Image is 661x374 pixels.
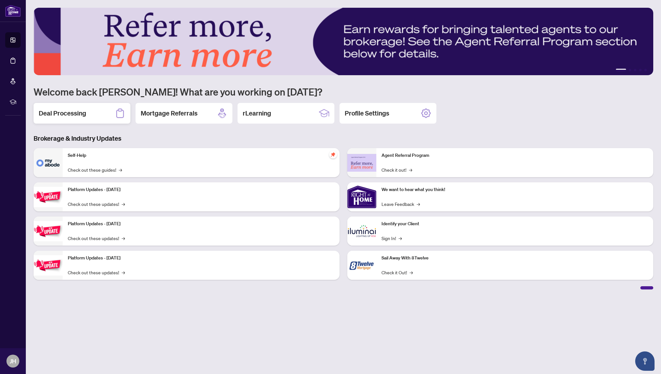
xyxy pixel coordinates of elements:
p: Agent Referral Program [381,152,648,159]
img: We want to hear what you think! [347,182,376,211]
a: Check out these updates!→ [68,269,125,276]
img: logo [5,5,21,17]
span: → [122,200,125,207]
p: We want to hear what you think! [381,186,648,193]
h2: Deal Processing [39,109,86,118]
a: Sign In!→ [381,235,402,242]
img: Platform Updates - July 21, 2025 [34,187,63,207]
p: Platform Updates - [DATE] [68,220,334,227]
h2: Mortgage Referrals [141,109,198,118]
h1: Welcome back [PERSON_NAME]! What are you working on [DATE]? [34,86,653,98]
img: Slide 0 [34,8,653,75]
button: 2 [629,69,631,71]
span: → [122,269,125,276]
button: 4 [639,69,642,71]
img: Identify your Client [347,217,376,246]
span: → [122,235,125,242]
button: 5 [644,69,647,71]
h3: Brokerage & Industry Updates [34,134,653,143]
span: → [119,166,122,173]
span: → [399,235,402,242]
img: Platform Updates - June 23, 2025 [34,255,63,276]
h2: rLearning [243,109,271,118]
img: Platform Updates - July 8, 2025 [34,221,63,241]
span: → [409,166,412,173]
span: JH [10,357,16,366]
a: Leave Feedback→ [381,200,420,207]
a: Check it Out!→ [381,269,413,276]
img: Self-Help [34,148,63,177]
a: Check out these guides!→ [68,166,122,173]
p: Identify your Client [381,220,648,227]
span: → [410,269,413,276]
span: → [417,200,420,207]
a: Check it out!→ [381,166,412,173]
img: Sail Away With 8Twelve [347,251,376,280]
button: Open asap [635,351,655,371]
button: 1 [616,69,626,71]
img: Agent Referral Program [347,154,376,172]
p: Sail Away With 8Twelve [381,255,648,262]
p: Platform Updates - [DATE] [68,255,334,262]
p: Platform Updates - [DATE] [68,186,334,193]
p: Self-Help [68,152,334,159]
a: Check out these updates!→ [68,200,125,207]
button: 3 [634,69,636,71]
span: pushpin [329,151,337,158]
h2: Profile Settings [345,109,389,118]
a: Check out these updates!→ [68,235,125,242]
